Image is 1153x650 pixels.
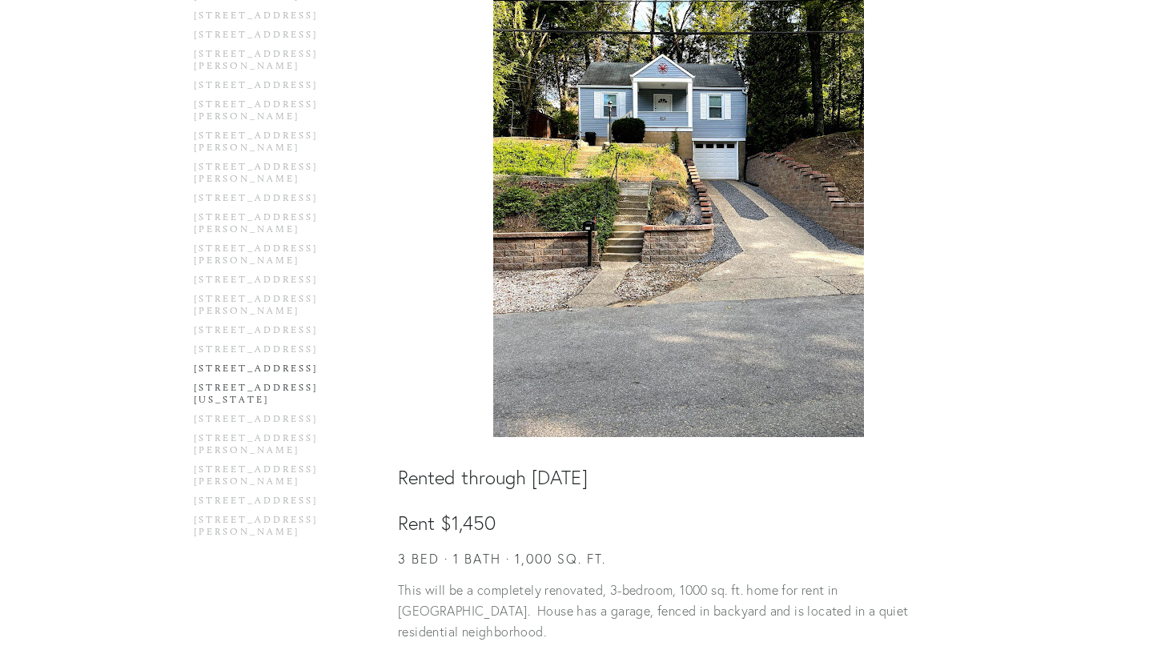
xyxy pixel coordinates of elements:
a: [STREET_ADDRESS][PERSON_NAME] [194,514,347,545]
a: [STREET_ADDRESS] [194,324,347,343]
a: [STREET_ADDRESS][PERSON_NAME] [194,293,347,324]
a: [STREET_ADDRESS] [194,79,347,98]
h3: 3 bed · 1 bath · 1,000 sq. ft. [398,550,959,568]
a: [STREET_ADDRESS][PERSON_NAME] [194,463,347,495]
a: [STREET_ADDRESS] [194,274,347,293]
a: [STREET_ADDRESS][US_STATE] [194,382,347,413]
a: [STREET_ADDRESS][PERSON_NAME] [194,211,347,243]
a: [STREET_ADDRESS] [194,413,347,432]
a: [STREET_ADDRESS] [194,192,347,211]
a: [STREET_ADDRESS] [194,10,347,29]
a: [STREET_ADDRESS][PERSON_NAME] [194,243,347,274]
a: [STREET_ADDRESS] [194,495,347,514]
a: [STREET_ADDRESS][PERSON_NAME] [194,130,347,161]
a: [STREET_ADDRESS][PERSON_NAME] [194,161,347,192]
a: [STREET_ADDRESS][PERSON_NAME] [194,48,347,79]
a: [STREET_ADDRESS] [194,29,347,48]
p: This will be a completely renovated, 3-bedroom, 1000 sq. ft. home for rent in [GEOGRAPHIC_DATA]. ... [398,580,959,642]
a: [STREET_ADDRESS][PERSON_NAME] [194,98,347,130]
h2: Rent $1,450 [398,510,959,537]
a: [STREET_ADDRESS] [194,343,347,363]
a: [STREET_ADDRESS][PERSON_NAME] [194,432,347,463]
a: [STREET_ADDRESS] [194,363,347,382]
h2: Rented through [DATE] [398,464,959,492]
